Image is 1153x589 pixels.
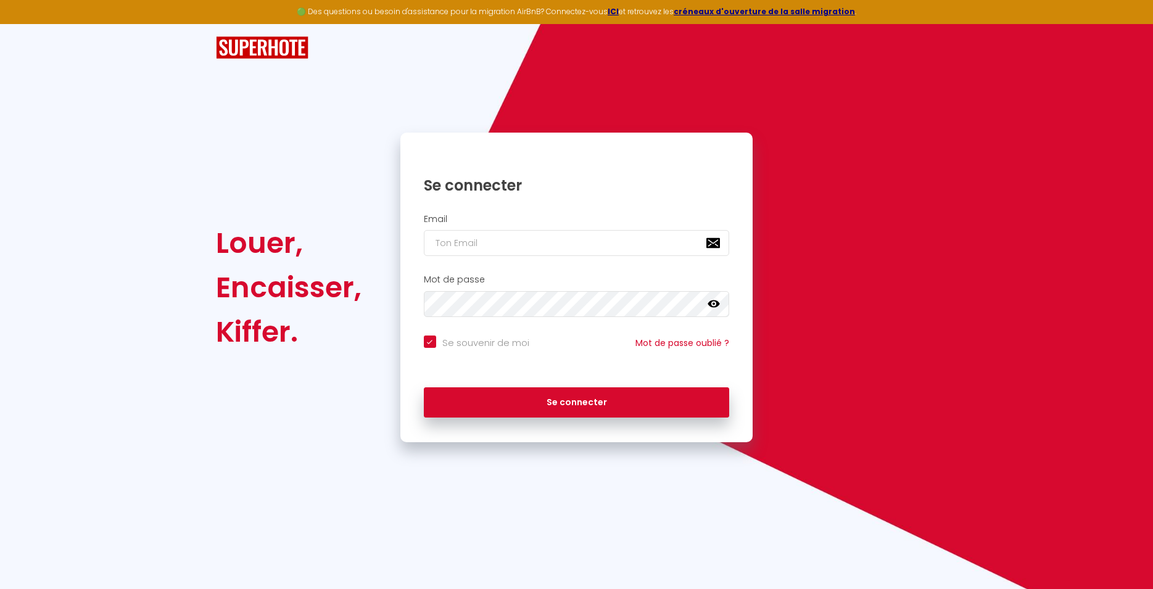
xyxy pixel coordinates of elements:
img: SuperHote logo [216,36,308,59]
h2: Email [424,214,730,224]
a: ICI [608,6,619,17]
button: Se connecter [424,387,730,418]
div: Louer, [216,221,362,265]
a: Mot de passe oublié ? [635,337,729,349]
div: Encaisser, [216,265,362,310]
a: créneaux d'ouverture de la salle migration [674,6,855,17]
input: Ton Email [424,230,730,256]
div: Kiffer. [216,310,362,354]
h1: Se connecter [424,176,730,195]
h2: Mot de passe [424,274,730,285]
